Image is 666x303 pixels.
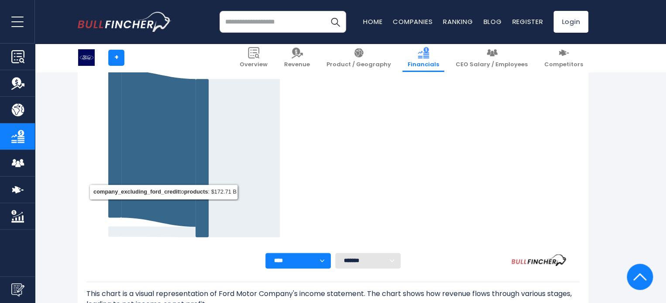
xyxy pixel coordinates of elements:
[240,61,268,68] span: Overview
[324,11,346,33] button: Search
[86,35,580,253] svg: Ford Motor Company's Income Statement Analysis: Revenue to Profit Breakdown
[483,17,501,26] a: Blog
[402,44,444,72] a: Financials
[553,11,588,33] a: Login
[78,49,95,66] img: F logo
[108,50,124,66] a: +
[408,61,439,68] span: Financials
[279,44,315,72] a: Revenue
[443,17,473,26] a: Ranking
[326,61,391,68] span: Product / Geography
[234,44,273,72] a: Overview
[393,17,433,26] a: Companies
[456,61,528,68] span: CEO Salary / Employees
[363,17,382,26] a: Home
[78,12,172,32] img: bullfincher logo
[321,44,396,72] a: Product / Geography
[284,61,310,68] span: Revenue
[450,44,533,72] a: CEO Salary / Employees
[544,61,583,68] span: Competitors
[539,44,588,72] a: Competitors
[78,12,172,32] a: Go to homepage
[512,17,543,26] a: Register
